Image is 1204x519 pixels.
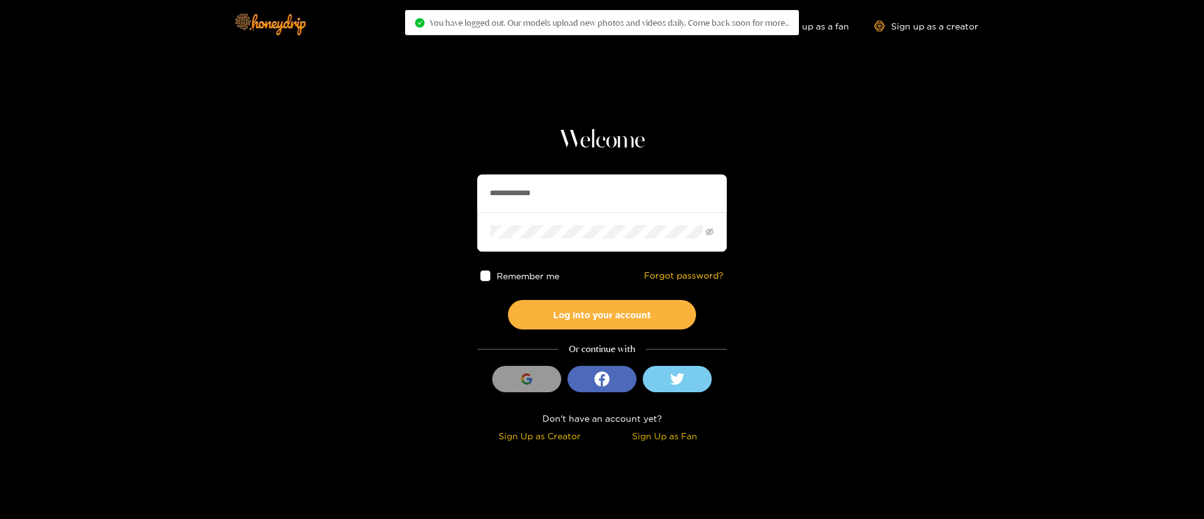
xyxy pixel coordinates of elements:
div: Or continue with [477,342,727,356]
button: Log into your account [508,300,696,329]
span: eye-invisible [705,228,714,236]
a: Sign up as a creator [874,21,978,31]
span: check-circle [415,18,425,28]
span: Remember me [497,271,560,281]
div: Sign Up as Fan [605,429,724,443]
span: You have logged out. Our models upload new photos and videos daily. Come back soon for more.. [430,18,789,28]
div: Sign Up as Creator [480,429,599,443]
div: Don't have an account yet? [477,411,727,425]
h1: Welcome [477,126,727,156]
a: Sign up as a fan [763,21,849,31]
a: Forgot password? [644,270,724,281]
